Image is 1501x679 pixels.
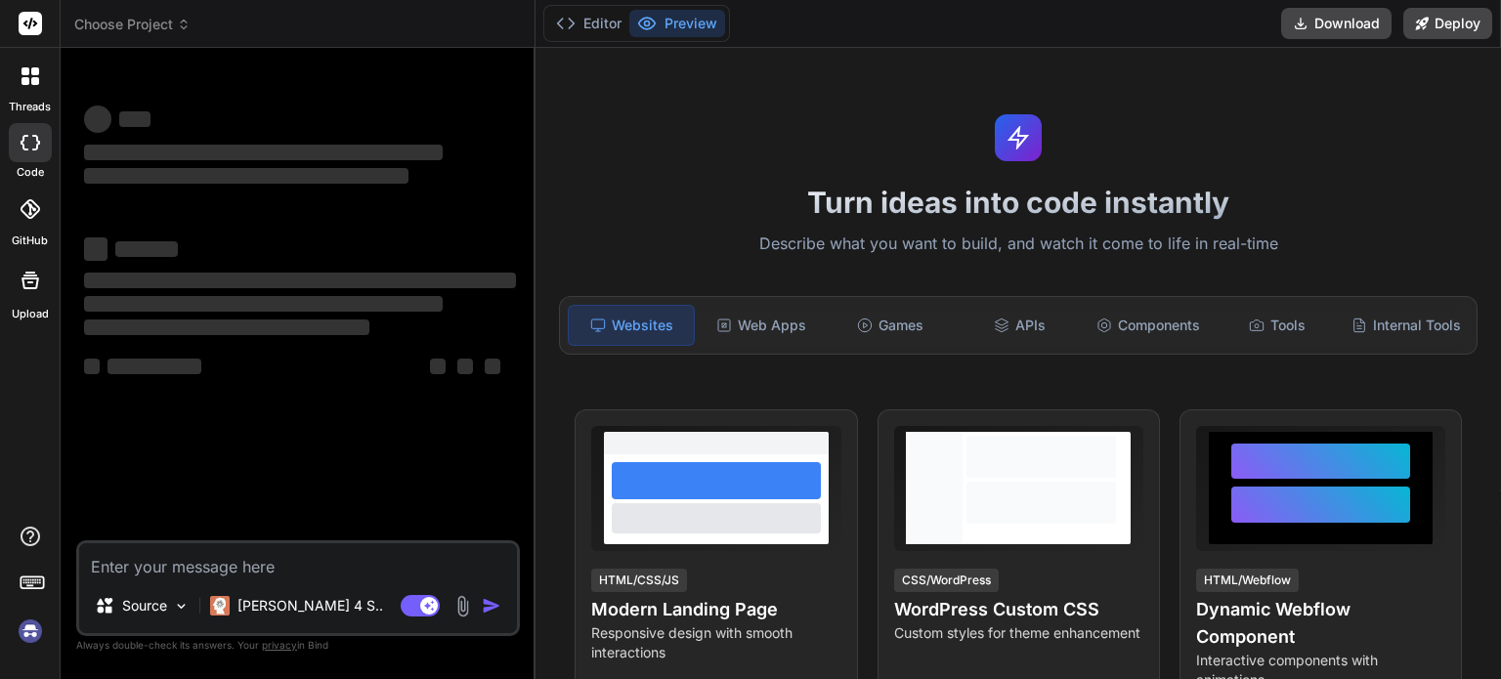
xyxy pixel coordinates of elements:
[122,596,167,615] p: Source
[430,359,446,374] span: ‌
[262,639,297,651] span: privacy
[1196,569,1299,592] div: HTML/Webflow
[548,10,629,37] button: Editor
[210,596,230,615] img: Claude 4 Sonnet
[14,615,47,648] img: signin
[1281,8,1392,39] button: Download
[76,636,520,655] p: Always double-check its answers. Your in Bind
[119,111,150,127] span: ‌
[12,306,49,322] label: Upload
[84,273,516,288] span: ‌
[629,10,725,37] button: Preview
[173,598,190,615] img: Pick Models
[894,596,1143,623] h4: WordPress Custom CSS
[894,623,1143,643] p: Custom styles for theme enhancement
[451,595,474,617] img: attachment
[1215,305,1340,346] div: Tools
[17,164,44,181] label: code
[957,305,1082,346] div: APIs
[107,359,201,374] span: ‌
[457,359,473,374] span: ‌
[591,596,840,623] h4: Modern Landing Page
[1196,596,1445,651] h4: Dynamic Webflow Component
[84,106,111,133] span: ‌
[568,305,695,346] div: Websites
[84,237,107,261] span: ‌
[828,305,953,346] div: Games
[591,623,840,662] p: Responsive design with smooth interactions
[84,319,369,335] span: ‌
[84,168,408,184] span: ‌
[591,569,687,592] div: HTML/CSS/JS
[74,15,191,34] span: Choose Project
[485,359,500,374] span: ‌
[894,569,999,592] div: CSS/WordPress
[115,241,178,257] span: ‌
[84,359,100,374] span: ‌
[1086,305,1211,346] div: Components
[547,185,1489,220] h1: Turn ideas into code instantly
[84,145,443,160] span: ‌
[12,233,48,249] label: GitHub
[9,99,51,115] label: threads
[547,232,1489,257] p: Describe what you want to build, and watch it come to life in real-time
[1403,8,1492,39] button: Deploy
[482,596,501,615] img: icon
[699,305,824,346] div: Web Apps
[237,596,383,615] p: [PERSON_NAME] 4 S..
[84,296,443,312] span: ‌
[1344,305,1469,346] div: Internal Tools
